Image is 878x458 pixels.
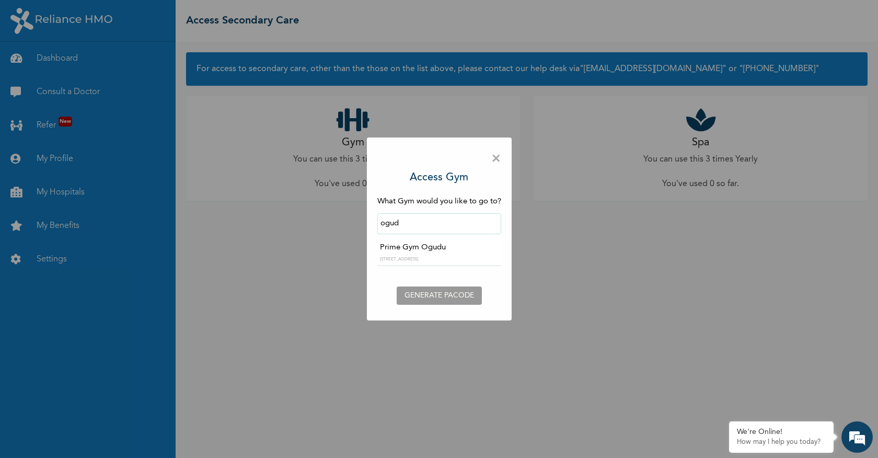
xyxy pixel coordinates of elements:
[380,242,499,254] p: Prime Gym Ogudu
[737,428,826,437] div: We're Online!
[102,354,200,387] div: FAQs
[377,213,501,234] input: Search by name or address
[377,198,501,205] span: What Gym would you like to go to?
[61,148,144,254] span: We're online!
[397,287,482,305] button: GENERATE PACODE
[5,318,199,354] textarea: Type your message and hit 'Enter'
[54,59,176,72] div: Chat with us now
[5,373,102,380] span: Conversation
[380,256,499,262] p: [STREET_ADDRESS]
[19,52,42,78] img: d_794563401_company_1708531726252_794563401
[491,148,501,170] span: ×
[737,438,826,446] p: How may I help you today?
[171,5,197,30] div: Minimize live chat window
[410,170,468,186] h3: Access Gym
